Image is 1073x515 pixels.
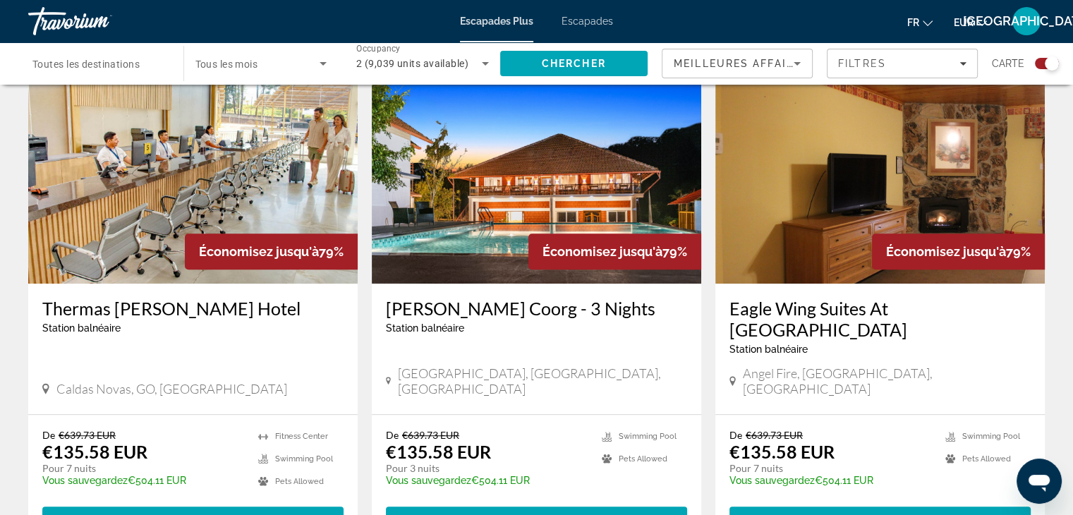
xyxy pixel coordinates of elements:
[542,244,662,259] span: Économisez jusqu'à
[729,462,931,475] p: Pour 7 nuits
[32,59,140,70] span: Toutes les destinations
[962,454,1011,464] span: Pets Allowed
[28,58,358,284] img: Thermas diRoma Hotel
[729,475,815,486] span: Vous sauvegardez
[674,55,801,72] mat-select: Sort by
[59,429,116,441] span: €639.73 EUR
[1017,459,1062,504] iframe: Bouton de lancement de la fenêtre de messagerie
[42,441,147,462] p: €135.58 EUR
[886,244,1006,259] span: Économisez jusqu'à
[562,16,613,27] a: Escapades
[542,58,606,69] span: Chercher
[674,58,809,69] span: Meilleures affaires
[729,298,1031,340] a: Eagle Wing Suites At [GEOGRAPHIC_DATA]
[28,3,169,40] a: Travorium
[185,234,358,269] div: 79%
[743,365,1031,396] span: Angel Fire, [GEOGRAPHIC_DATA], [GEOGRAPHIC_DATA]
[386,322,464,334] span: Station balnéaire
[32,56,165,73] input: Select destination
[386,475,471,486] span: Vous sauvegardez
[954,12,987,32] button: Changer de devise
[42,475,128,486] span: Vous sauvegardez
[619,454,667,464] span: Pets Allowed
[386,441,491,462] p: €135.58 EUR
[838,58,886,69] span: Filtres
[460,16,533,27] a: Escapades Plus
[619,432,677,441] span: Swimming Pool
[275,432,328,441] span: Fitness Center
[402,429,459,441] span: €639.73 EUR
[372,58,701,284] img: Sterling Brookstone Coorg - 3 Nights
[729,441,835,462] p: €135.58 EUR
[199,244,319,259] span: Économisez jusqu'à
[42,298,344,319] a: Thermas [PERSON_NAME] Hotel
[500,51,648,76] button: Search
[195,59,258,70] span: Tous les mois
[42,429,55,441] span: De
[907,17,919,28] font: fr
[42,462,244,475] p: Pour 7 nuits
[386,429,399,441] span: De
[827,49,978,78] button: Filters
[386,475,588,486] p: €504.11 EUR
[729,429,742,441] span: De
[56,381,287,396] span: Caldas Novas, GO, [GEOGRAPHIC_DATA]
[398,365,687,396] span: [GEOGRAPHIC_DATA], [GEOGRAPHIC_DATA], [GEOGRAPHIC_DATA]
[746,429,803,441] span: €639.73 EUR
[42,475,244,486] p: €504.11 EUR
[872,234,1045,269] div: 79%
[528,234,701,269] div: 79%
[42,322,121,334] span: Station balnéaire
[356,44,401,54] span: Occupancy
[275,454,333,464] span: Swimming Pool
[954,17,974,28] font: EUR
[386,462,588,475] p: Pour 3 nuits
[729,475,931,486] p: €504.11 EUR
[715,58,1045,284] img: Eagle Wing Suites At Angel Fire Resort
[356,58,468,69] span: 2 (9,039 units available)
[907,12,933,32] button: Changer de langue
[386,298,687,319] a: [PERSON_NAME] Coorg - 3 Nights
[729,344,808,355] span: Station balnéaire
[962,432,1020,441] span: Swimming Pool
[275,477,324,486] span: Pets Allowed
[1008,6,1045,36] button: Menu utilisateur
[992,54,1024,73] span: Carte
